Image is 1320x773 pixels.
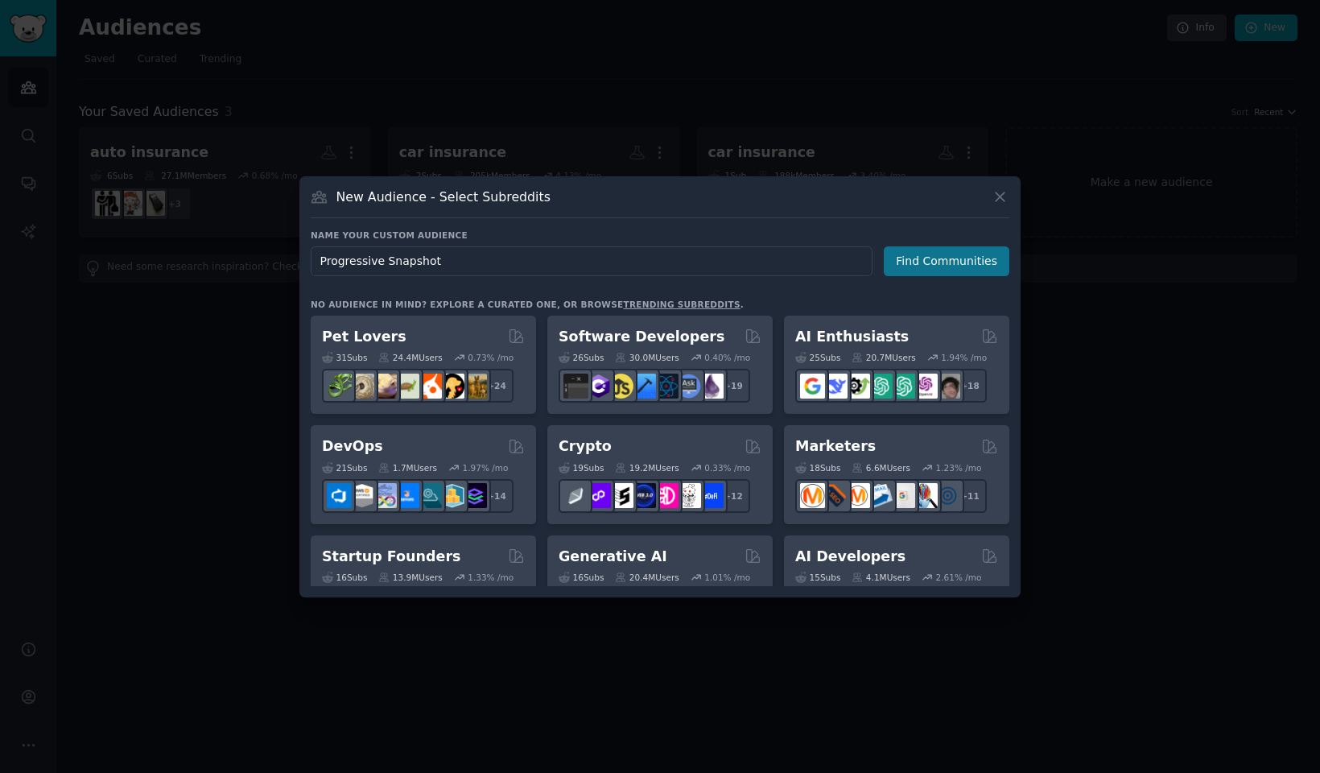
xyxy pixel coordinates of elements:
[845,374,870,399] img: AItoolsCatalog
[322,352,367,363] div: 31 Sub s
[795,436,876,457] h2: Marketers
[559,352,604,363] div: 26 Sub s
[890,483,915,508] img: googleads
[631,374,656,399] img: iOSProgramming
[586,374,611,399] img: csharp
[699,483,724,508] img: defi_
[795,572,840,583] div: 15 Sub s
[795,352,840,363] div: 25 Sub s
[439,374,464,399] img: PetAdvice
[935,374,960,399] img: ArtificalIntelligence
[322,572,367,583] div: 16 Sub s
[615,572,679,583] div: 20.4M Users
[868,374,893,399] img: chatgpt_promptDesign
[322,547,460,567] h2: Startup Founders
[953,369,987,403] div: + 18
[845,483,870,508] img: AskMarketing
[890,374,915,399] img: chatgpt_prompts_
[913,483,938,508] img: MarketingResearch
[654,483,679,508] img: defiblockchain
[417,374,442,399] img: cockatiel
[936,462,982,473] div: 1.23 % /mo
[608,483,633,508] img: ethstaker
[795,547,905,567] h2: AI Developers
[311,246,872,276] input: Pick a short name, like "Digital Marketers" or "Movie-Goers"
[417,483,442,508] img: platformengineering
[563,483,588,508] img: ethfinance
[462,374,487,399] img: dogbreed
[480,479,514,513] div: + 14
[372,374,397,399] img: leopardgeckos
[941,352,987,363] div: 1.94 % /mo
[676,374,701,399] img: AskComputerScience
[322,436,383,457] h2: DevOps
[704,462,750,473] div: 0.33 % /mo
[439,483,464,508] img: aws_cdk
[336,188,551,205] h3: New Audience - Select Subreddits
[378,352,442,363] div: 24.4M Users
[800,374,825,399] img: GoogleGeminiAI
[676,483,701,508] img: CryptoNews
[327,483,352,508] img: azuredevops
[468,572,514,583] div: 1.33 % /mo
[852,462,910,473] div: 6.6M Users
[327,374,352,399] img: herpetology
[935,483,960,508] img: OnlineMarketing
[716,479,750,513] div: + 12
[311,299,744,310] div: No audience in mind? Explore a curated one, or browse .
[322,327,406,347] h2: Pet Lovers
[322,462,367,473] div: 21 Sub s
[913,374,938,399] img: OpenAIDev
[795,462,840,473] div: 18 Sub s
[462,483,487,508] img: PlatformEngineers
[654,374,679,399] img: reactnative
[480,369,514,403] div: + 24
[936,572,982,583] div: 2.61 % /mo
[884,246,1009,276] button: Find Communities
[394,374,419,399] img: turtle
[953,479,987,513] div: + 11
[852,572,910,583] div: 4.1M Users
[468,352,514,363] div: 0.73 % /mo
[823,374,848,399] img: DeepSeek
[631,483,656,508] img: web3
[615,352,679,363] div: 30.0M Users
[563,374,588,399] img: software
[559,547,667,567] h2: Generative AI
[704,572,750,583] div: 1.01 % /mo
[623,300,740,309] a: trending subreddits
[559,462,604,473] div: 19 Sub s
[559,436,612,457] h2: Crypto
[795,327,909,347] h2: AI Enthusiasts
[704,352,750,363] div: 0.40 % /mo
[716,369,750,403] div: + 19
[378,572,442,583] div: 13.9M Users
[615,462,679,473] div: 19.2M Users
[868,483,893,508] img: Emailmarketing
[699,374,724,399] img: elixir
[800,483,825,508] img: content_marketing
[559,572,604,583] div: 16 Sub s
[394,483,419,508] img: DevOpsLinks
[852,352,915,363] div: 20.7M Users
[349,483,374,508] img: AWS_Certified_Experts
[311,229,1009,241] h3: Name your custom audience
[586,483,611,508] img: 0xPolygon
[559,327,724,347] h2: Software Developers
[608,374,633,399] img: learnjavascript
[823,483,848,508] img: bigseo
[372,483,397,508] img: Docker_DevOps
[463,462,509,473] div: 1.97 % /mo
[349,374,374,399] img: ballpython
[378,462,437,473] div: 1.7M Users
